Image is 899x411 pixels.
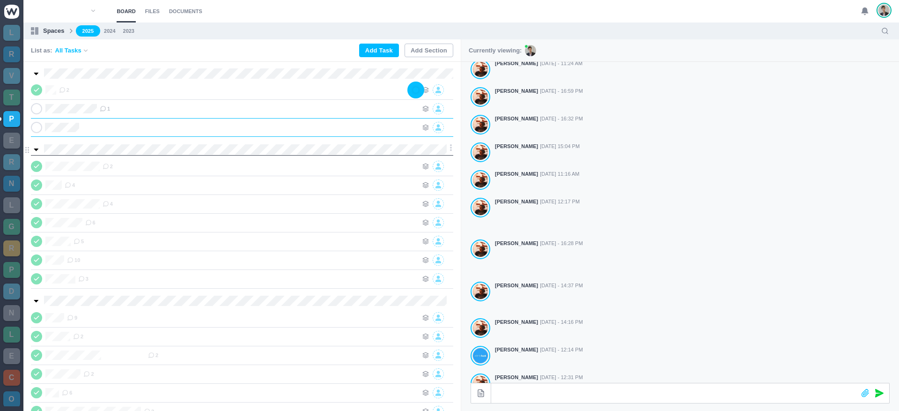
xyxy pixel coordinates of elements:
[78,275,88,283] span: 3
[73,333,83,340] span: 2
[525,45,536,56] img: PL
[123,27,134,35] a: 2023
[3,348,20,364] a: E
[495,87,538,95] strong: [PERSON_NAME]
[67,314,77,321] span: 9
[55,46,81,55] span: All Tasks
[31,46,89,55] div: List as:
[3,262,20,278] a: P
[540,374,583,381] span: [DATE] - 12:31 PM
[473,89,488,105] img: Antonio Lopes
[473,61,488,77] img: Antonio Lopes
[540,87,583,95] span: [DATE] - 16:59 PM
[3,391,20,407] a: O
[3,305,20,321] a: N
[473,200,488,216] img: Antonio Lopes
[469,46,522,55] p: Currently viewing:
[3,90,20,105] a: T
[540,318,583,326] span: [DATE] - 14:16 PM
[473,241,488,257] img: Antonio Lopes
[473,348,488,364] img: João Tosta
[540,239,583,247] span: [DATE] - 16:28 PM
[359,44,399,57] button: Add Task
[540,282,583,290] span: [DATE] - 14:37 PM
[3,197,20,213] a: L
[495,170,538,178] strong: [PERSON_NAME]
[31,27,38,35] img: spaces
[3,25,20,41] a: L
[405,44,453,57] button: Add Section
[59,86,69,94] span: 2
[3,111,20,127] a: P
[104,27,115,35] a: 2024
[76,25,100,37] a: 2025
[495,239,538,247] strong: [PERSON_NAME]
[100,105,110,112] span: 1
[3,68,20,84] a: V
[85,219,96,226] span: 6
[83,370,94,378] span: 2
[43,26,65,36] p: Spaces
[540,142,580,150] span: [DATE] 15:04 PM
[4,5,19,19] img: winio
[3,327,20,343] a: L
[473,144,488,160] img: Antonio Lopes
[878,4,890,16] img: Pedro Lopes
[495,346,538,354] strong: [PERSON_NAME]
[3,176,20,192] a: N
[3,46,20,62] a: R
[3,133,20,149] a: E
[74,238,84,245] span: 5
[495,115,538,123] strong: [PERSON_NAME]
[540,115,583,123] span: [DATE] - 16:32 PM
[495,60,538,67] strong: [PERSON_NAME]
[65,181,75,189] span: 4
[473,172,488,188] img: Antonio Lopes
[540,198,580,206] span: [DATE] 12:17 PM
[473,320,488,336] img: Antonio Lopes
[495,374,538,381] strong: [PERSON_NAME]
[473,117,488,133] img: Antonio Lopes
[3,370,20,386] a: C
[540,170,579,178] span: [DATE] 11:16 AM
[3,154,20,170] a: R
[495,142,538,150] strong: [PERSON_NAME]
[473,284,488,299] img: Antonio Lopes
[62,389,72,396] span: 6
[67,256,80,264] span: 10
[495,198,538,206] strong: [PERSON_NAME]
[495,318,538,326] strong: [PERSON_NAME]
[103,163,113,170] span: 2
[148,351,158,359] span: 2
[103,200,113,208] span: 4
[540,60,582,67] span: [DATE] - 11:24 AM
[495,282,538,290] strong: [PERSON_NAME]
[3,240,20,256] a: R
[540,346,583,354] span: [DATE] - 12:14 PM
[3,284,20,299] a: D
[3,219,20,235] a: G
